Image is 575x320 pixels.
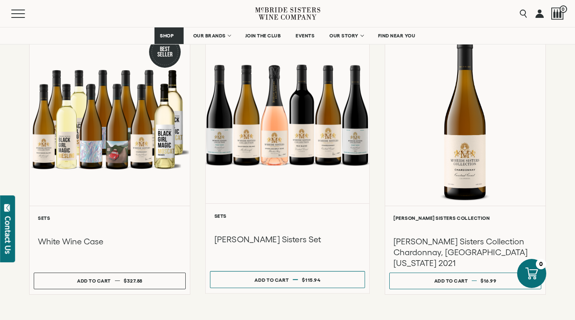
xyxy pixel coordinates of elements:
button: Add to cart $115.94 [210,271,365,288]
div: Add to cart [254,274,289,286]
a: Best Seller White Wine Case Sets White Wine Case Add to cart $327.88 [29,27,190,294]
span: $16.99 [480,278,496,283]
span: OUR BRANDS [193,33,226,39]
a: JOIN THE CLUB [240,27,286,44]
h6: Sets [38,215,182,221]
a: OUR STORY [324,27,368,44]
span: SHOP [160,33,174,39]
div: 0 [536,259,546,269]
div: Add to cart [434,275,468,287]
h3: [PERSON_NAME] Sisters Set [214,234,361,245]
button: Add to cart $327.88 [34,273,186,289]
h6: Sets [214,213,361,219]
a: SHOP [154,27,184,44]
button: Mobile Menu Trigger [11,10,41,18]
span: $115.94 [302,277,320,283]
a: FIND NEAR YOU [373,27,421,44]
h3: White Wine Case [38,236,182,247]
span: JOIN THE CLUB [245,33,281,39]
a: EVENTS [290,27,320,44]
h3: [PERSON_NAME] Sisters Collection Chardonnay, [GEOGRAPHIC_DATA][US_STATE] 2021 [393,236,537,268]
span: FIND NEAR YOU [378,33,416,39]
span: 0 [560,5,567,13]
span: $327.88 [124,278,142,283]
h6: [PERSON_NAME] Sisters Collection [393,215,537,221]
button: Add to cart $16.99 [389,273,541,289]
a: McBride Sisters Set Sets [PERSON_NAME] Sisters Set Add to cart $115.94 [205,21,370,294]
a: White McBride Sisters Collection Chardonnay, Central Coast California [PERSON_NAME] Sisters Colle... [385,27,546,294]
div: Contact Us [4,216,12,254]
span: OUR STORY [329,33,358,39]
a: OUR BRANDS [188,27,236,44]
span: EVENTS [296,33,314,39]
div: Add to cart [77,275,111,287]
